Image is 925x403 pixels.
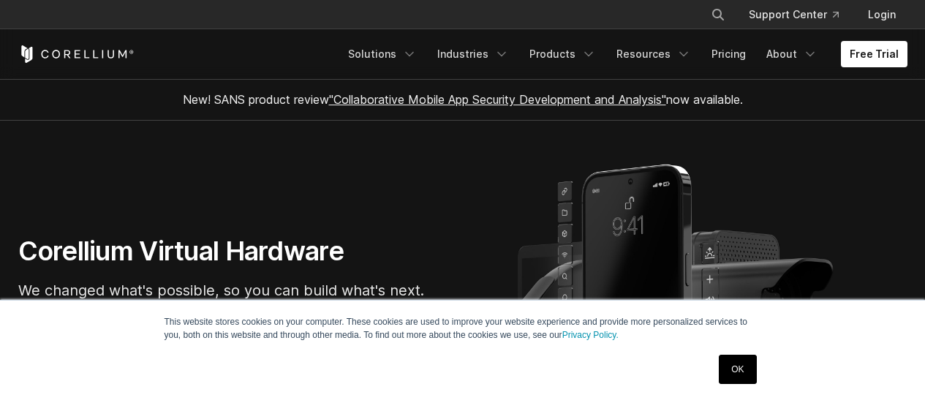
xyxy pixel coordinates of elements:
[856,1,907,28] a: Login
[841,41,907,67] a: Free Trial
[428,41,518,67] a: Industries
[18,45,135,63] a: Corellium Home
[703,41,755,67] a: Pricing
[758,41,826,67] a: About
[521,41,605,67] a: Products
[18,279,457,345] p: We changed what's possible, so you can build what's next. Virtual devices for iOS, Android, and A...
[693,1,907,28] div: Navigation Menu
[608,41,700,67] a: Resources
[339,41,907,67] div: Navigation Menu
[165,315,761,342] p: This website stores cookies on your computer. These cookies are used to improve your website expe...
[705,1,731,28] button: Search
[339,41,426,67] a: Solutions
[719,355,756,384] a: OK
[18,235,457,268] h1: Corellium Virtual Hardware
[329,92,666,107] a: "Collaborative Mobile App Security Development and Analysis"
[737,1,850,28] a: Support Center
[562,330,619,340] a: Privacy Policy.
[183,92,743,107] span: New! SANS product review now available.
